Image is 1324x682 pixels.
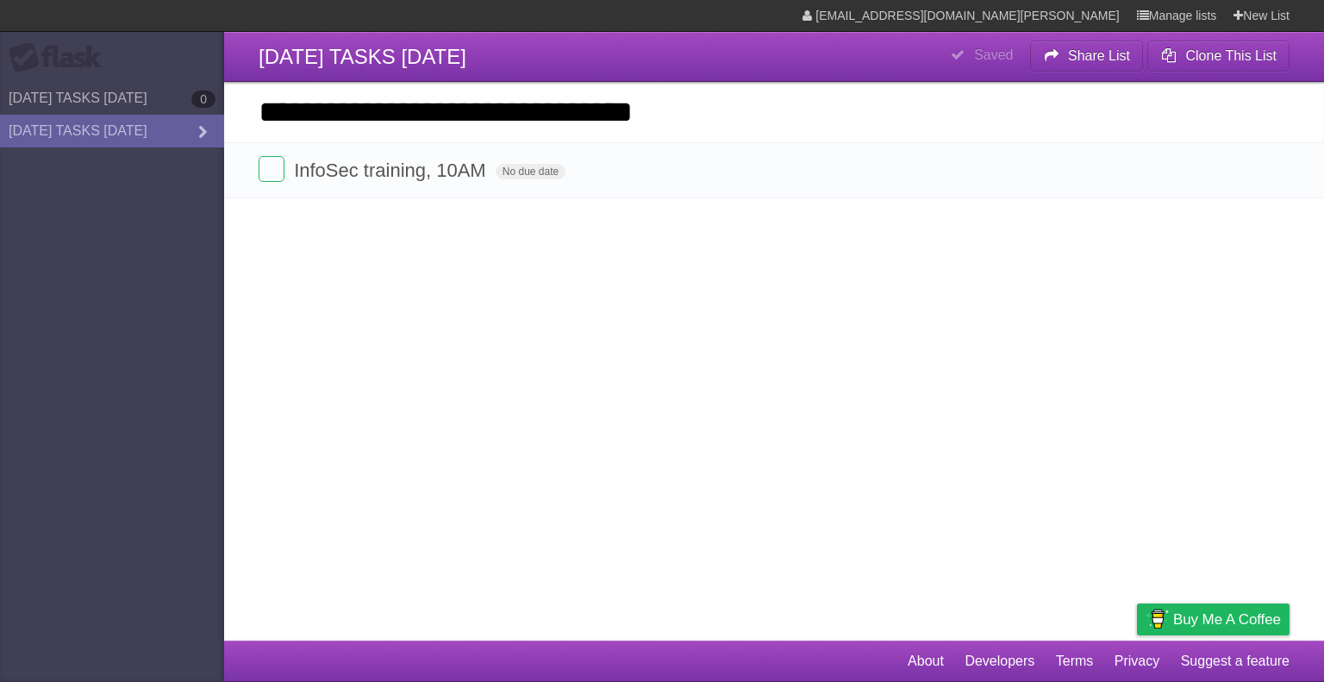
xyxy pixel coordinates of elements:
[1147,41,1290,72] button: Clone This List
[259,45,466,68] span: [DATE] TASKS [DATE]
[1115,645,1159,678] a: Privacy
[1056,645,1094,678] a: Terms
[1181,645,1290,678] a: Suggest a feature
[1030,41,1144,72] button: Share List
[1185,48,1277,63] b: Clone This List
[1137,604,1290,635] a: Buy me a coffee
[1146,604,1169,634] img: Buy me a coffee
[1173,604,1281,635] span: Buy me a coffee
[259,156,284,182] label: Done
[974,47,1013,62] b: Saved
[496,164,565,179] span: No due date
[191,91,215,108] b: 0
[1068,48,1130,63] b: Share List
[9,42,112,73] div: Flask
[908,645,944,678] a: About
[965,645,1034,678] a: Developers
[294,160,490,181] span: InfoSec training, 10AM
